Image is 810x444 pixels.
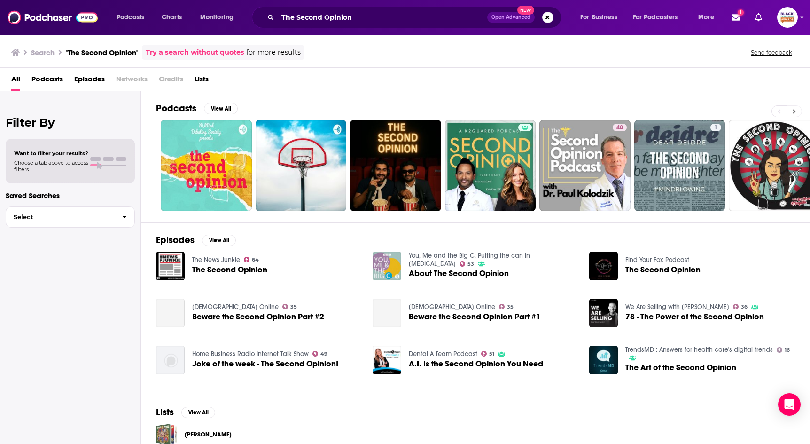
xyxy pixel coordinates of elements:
a: A.I. Is the Second Opinion You Need [409,360,543,368]
a: 1 [710,124,721,131]
span: for more results [246,47,301,58]
span: Choose a tab above to access filters. [14,159,88,173]
h2: Episodes [156,234,195,246]
button: View All [181,407,215,418]
a: 1 [634,120,725,211]
a: 78 - The Power of the Second Opinion [625,313,764,321]
a: Try a search without quotes [146,47,244,58]
a: The Second Opinion [192,266,267,274]
img: 78 - The Power of the Second Opinion [589,299,618,327]
span: Credits [159,71,183,91]
a: 35 [282,304,297,309]
button: open menu [574,10,629,25]
a: All [11,71,20,91]
a: 49 [312,351,328,357]
span: 1 [738,9,744,16]
button: Open AdvancedNew [487,12,535,23]
span: Select [6,214,115,220]
h2: Filter By [6,116,135,129]
a: Dental A Team Podcast [409,350,477,358]
span: For Business [580,11,617,24]
span: Open Advanced [491,15,530,20]
a: PodcastsView All [156,103,238,114]
img: The Second Opinion [589,252,618,280]
a: [PERSON_NAME] [185,429,232,440]
span: 51 [489,352,494,356]
span: 64 [252,258,259,262]
a: Episodes [74,71,105,91]
a: Home Business Radio Internet Talk Show [192,350,309,358]
a: The News Junkie [192,256,240,264]
button: Show profile menu [777,7,798,28]
img: A.I. Is the Second Opinion You Need [373,346,401,374]
span: Networks [116,71,148,91]
a: 48 [613,124,627,131]
span: New [517,6,534,15]
a: 51 [481,351,495,357]
a: Joke of the week - The Second Opinion! [192,360,338,368]
a: Redemption Church Online [192,303,279,311]
img: Joke of the week - The Second Opinion! [156,346,185,374]
a: Find Your Fox Podcast [625,256,689,264]
span: 48 [616,123,623,133]
button: View All [202,235,236,246]
a: The Second Opinion [625,266,701,274]
a: TrendsMD : Answers for health care's digital trends [625,346,773,354]
a: Show notifications dropdown [751,9,766,25]
span: For Podcasters [633,11,678,24]
span: 36 [741,305,748,309]
h2: Lists [156,406,174,418]
img: The Art of the Second Opinion [589,346,618,374]
p: Saved Searches [6,191,135,200]
span: Podcasts [117,11,144,24]
a: 16 [777,347,790,353]
span: Want to filter your results? [14,150,88,157]
a: 64 [244,257,259,262]
a: Redemption Church Online [409,303,495,311]
button: Send feedback [748,48,795,56]
a: You, Me and the Big C: Putting the can in cancer [409,252,530,268]
a: Charts [156,10,187,25]
h2: Podcasts [156,103,196,114]
span: 35 [290,305,297,309]
div: Search podcasts, credits, & more... [261,7,570,28]
h3: "The Second Opinion" [66,48,138,57]
a: Beware the Second Opinion Part #1 [373,299,401,327]
img: User Profile [777,7,798,28]
span: Logged in as blackpodcastingawards [777,7,798,28]
a: 53 [460,261,475,267]
img: Podchaser - Follow, Share and Rate Podcasts [8,8,98,26]
h3: Search [31,48,55,57]
span: 16 [785,348,790,352]
a: The Art of the Second Opinion [625,364,736,372]
span: 53 [467,262,474,266]
a: Podcasts [31,71,63,91]
span: Charts [162,11,182,24]
button: open menu [627,10,692,25]
a: 36 [733,304,748,309]
a: Beware the Second Opinion Part #2 [192,313,324,321]
span: 1 [714,123,717,133]
a: Beware the Second Opinion Part #2 [156,299,185,327]
button: View All [204,103,238,114]
span: More [698,11,714,24]
span: Monitoring [200,11,234,24]
a: 35 [499,304,514,309]
a: Show notifications dropdown [728,9,744,25]
a: Lists [195,71,209,91]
